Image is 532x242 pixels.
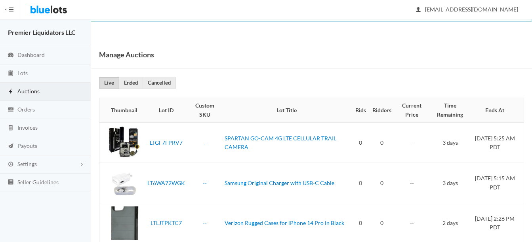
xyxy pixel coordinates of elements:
[7,52,15,59] ion-icon: speedometer
[17,142,37,149] span: Payouts
[7,125,15,132] ion-icon: calculator
[203,139,207,146] a: --
[151,219,182,226] a: LTLJTPKTC7
[7,70,15,78] ion-icon: clipboard
[416,6,518,13] span: [EMAIL_ADDRESS][DOMAIN_NAME]
[369,163,395,203] td: 0
[144,98,188,123] th: Lot ID
[188,98,221,123] th: Custom SKU
[7,161,15,168] ion-icon: cog
[150,139,183,146] a: LTGF7FPRV7
[429,98,471,123] th: Time Remaining
[225,180,334,186] a: Samsung Original Charger with USB-C Cable
[471,163,524,203] td: [DATE] 5:15 AM PDT
[143,77,176,89] a: Cancelled
[7,106,15,114] ion-icon: cash
[395,123,429,163] td: --
[225,135,336,151] a: SPARTAN GO-CAM 4G LTE CELLULAR TRAIL CAMERA
[352,163,369,203] td: 0
[414,6,422,14] ion-icon: person
[429,163,471,203] td: 3 days
[471,98,524,123] th: Ends At
[471,123,524,163] td: [DATE] 5:25 AM PDT
[17,88,40,95] span: Auctions
[99,77,119,89] a: Live
[352,123,369,163] td: 0
[203,219,207,226] a: --
[17,51,45,58] span: Dashboard
[7,143,15,150] ion-icon: paper plane
[17,124,38,131] span: Invoices
[17,70,28,76] span: Lots
[8,28,76,36] strong: Premier Liquidators LLC
[7,179,15,186] ion-icon: list box
[395,163,429,203] td: --
[7,88,15,96] ion-icon: flash
[352,98,369,123] th: Bids
[147,180,185,186] a: LT6WA72WGK
[221,98,352,123] th: Lot Title
[17,106,35,113] span: Orders
[203,180,207,186] a: --
[17,179,59,185] span: Seller Guidelines
[395,98,429,123] th: Current Price
[17,161,37,167] span: Settings
[225,219,344,226] a: Verizon Rugged Cases for iPhone 14 Pro in Black
[369,123,395,163] td: 0
[119,77,143,89] a: Ended
[99,49,154,60] h1: Manage Auctions
[99,98,144,123] th: Thumbnail
[429,123,471,163] td: 3 days
[369,98,395,123] th: Bidders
